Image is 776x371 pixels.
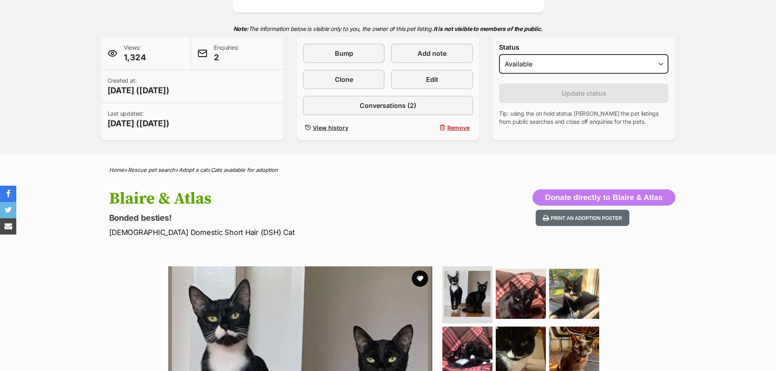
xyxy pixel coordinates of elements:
[108,77,169,96] p: Created at:
[335,48,353,58] span: Bump
[303,96,473,115] a: Conversations (2)
[108,85,169,96] span: [DATE] ([DATE])
[109,227,454,238] p: [DEMOGRAPHIC_DATA] Domestic Short Hair (DSH) Cat
[496,269,546,319] img: Photo of Blaire & Atlas
[562,88,606,98] span: Update status
[447,123,470,132] span: Remove
[433,25,543,32] strong: It is not visible to members of the public.
[303,122,385,134] a: View history
[549,269,599,319] img: Photo of Blaire & Atlas
[335,75,353,84] span: Clone
[444,271,490,317] img: Photo of Blaire & Atlas
[360,101,416,110] span: Conversations (2)
[214,52,239,63] span: 2
[418,48,446,58] span: Add note
[211,167,278,173] a: Cats available for adoption
[124,52,146,63] span: 1,324
[426,75,438,84] span: Edit
[303,44,385,63] a: Bump
[412,270,428,287] button: favourite
[109,167,124,173] a: Home
[101,20,675,37] p: The information below is visible only to you, the owner of this pet listing.
[108,118,169,129] span: [DATE] ([DATE])
[89,167,688,173] div: > > >
[532,189,675,206] button: Donate directly to Blaire & Atlas
[499,44,669,51] label: Status
[108,110,169,129] p: Last updated:
[536,210,629,226] button: Print an adoption poster
[391,122,473,134] button: Remove
[303,70,385,89] a: Clone
[233,25,248,32] strong: Note:
[109,212,454,224] p: Bonded besties!
[391,44,473,63] a: Add note
[179,167,207,173] a: Adopt a cat
[109,189,454,208] h1: Blaire & Atlas
[391,70,473,89] a: Edit
[128,167,175,173] a: Rescue pet search
[313,123,348,132] span: View history
[124,44,146,63] p: Views:
[499,110,669,126] p: Tip: using the on hold status [PERSON_NAME] the pet listings from public searches and close off e...
[499,83,669,103] button: Update status
[214,44,239,63] p: Enquiries:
